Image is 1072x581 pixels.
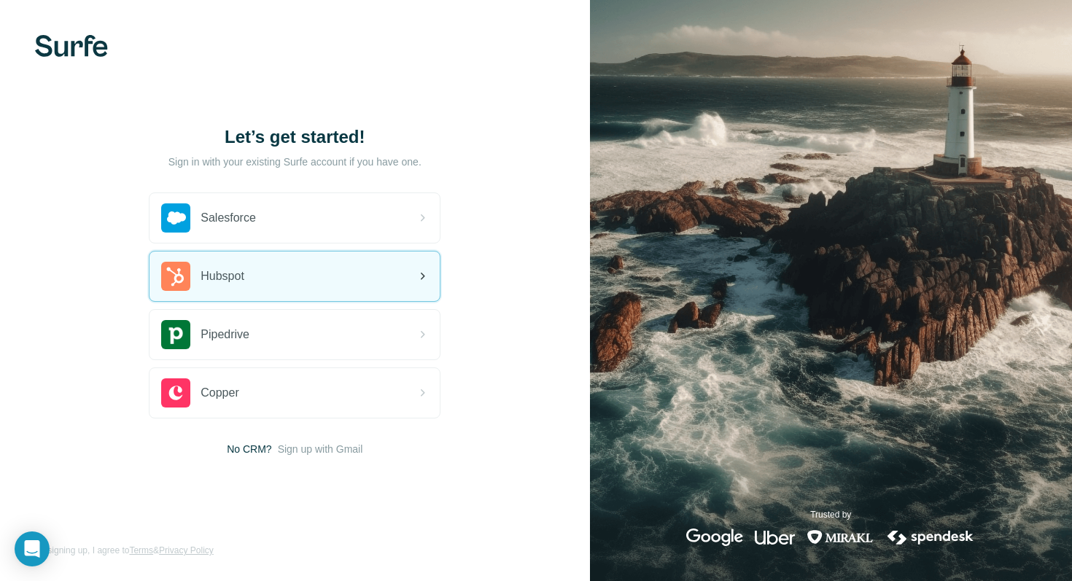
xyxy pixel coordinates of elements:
img: salesforce's logo [161,203,190,233]
img: mirakl's logo [807,529,874,546]
a: Privacy Policy [159,545,214,555]
span: Salesforce [201,209,256,227]
img: pipedrive's logo [161,320,190,349]
a: Terms [129,545,153,555]
h1: Let’s get started! [149,125,440,149]
span: No CRM? [227,442,271,456]
div: Ouvrir le Messenger Intercom [15,531,50,566]
span: By signing up, I agree to & [35,544,214,557]
img: uber's logo [755,529,795,546]
img: spendesk's logo [885,529,976,546]
p: Trusted by [810,508,851,521]
span: Pipedrive [201,326,249,343]
img: Surfe's logo [35,35,108,57]
span: Hubspot [201,268,244,285]
img: copper's logo [161,378,190,408]
span: Copper [201,384,238,402]
img: google's logo [686,529,743,546]
img: hubspot's logo [161,262,190,291]
button: Sign up with Gmail [278,442,363,456]
p: Sign in with your existing Surfe account if you have one. [168,155,422,169]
